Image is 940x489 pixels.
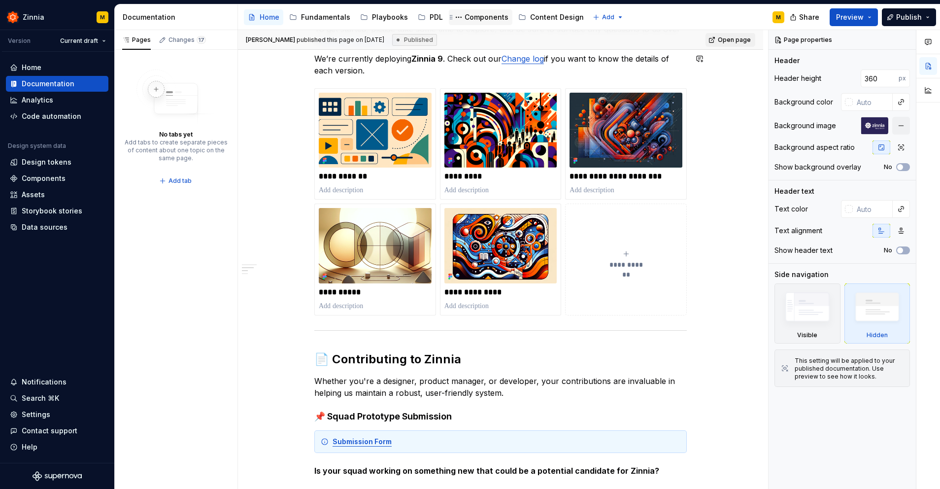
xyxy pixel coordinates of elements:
div: Published [392,34,437,46]
input: Auto [861,70,899,87]
a: Data sources [6,219,108,235]
span: Current draft [60,37,98,45]
a: Home [244,9,283,25]
div: Background aspect ratio [774,142,855,152]
div: Home [22,63,41,72]
a: Components [449,9,512,25]
p: We’re currently deploying . Check out our if you want to know the details of each version. [314,53,687,76]
div: Text alignment [774,226,822,236]
div: Page tree [244,7,588,27]
a: Settings [6,407,108,422]
button: Publish [882,8,936,26]
div: Changes [168,36,206,44]
a: Open page [705,33,755,47]
div: Design system data [8,142,66,150]
div: Show header text [774,245,833,255]
img: 45b30344-6175-44f5-928b-e1fa7fb9357c.png [7,11,19,23]
div: No tabs yet [159,131,193,139]
button: Search ⌘K [6,390,108,406]
div: Playbooks [372,12,408,22]
span: Share [799,12,819,22]
input: Auto [853,93,893,111]
div: Show background overlay [774,162,861,172]
div: Storybook stories [22,206,82,216]
h4: 📌 Squad Prototype Submission [314,411,687,422]
a: Design tokens [6,154,108,170]
div: Content Design [530,12,584,22]
div: Header height [774,73,821,83]
button: Add [590,10,627,24]
div: Help [22,442,37,452]
img: 85850a62-ff38-43b2-8a4c-53c4de40e4e5.png [570,93,682,168]
div: Search ⌘K [22,393,59,403]
p: px [899,74,906,82]
div: This setting will be applied to your published documentation. Use preview to see how it looks. [795,357,904,381]
div: Code automation [22,111,81,121]
span: Publish [896,12,922,22]
a: Analytics [6,92,108,108]
div: Visible [797,331,817,339]
span: Add tab [168,177,192,185]
div: Hidden [867,331,888,339]
a: Code automation [6,108,108,124]
h2: 📄 Contributing to Zinnia [314,351,687,367]
div: Settings [22,410,50,419]
div: PDL [430,12,443,22]
strong: Zinnia 9 [411,54,443,64]
div: Background image [774,121,836,131]
a: Components [6,171,108,186]
a: Documentation [6,76,108,92]
a: Assets [6,187,108,203]
div: Components [465,12,508,22]
a: Submission Form [333,437,392,446]
div: Data sources [22,222,67,232]
div: Version [8,37,31,45]
strong: Is your squad working on something new that could be a potential candidate for Zinnia? [314,466,659,476]
a: Playbooks [356,9,412,25]
div: Design tokens [22,157,71,167]
svg: Supernova Logo [33,471,82,481]
button: Notifications [6,374,108,390]
div: Components [22,174,66,183]
div: Documentation [22,79,74,89]
span: [PERSON_NAME] [246,36,295,43]
button: ZinniaM [2,6,112,28]
div: Notifications [22,377,67,387]
div: M [100,13,105,21]
p: Whether you're a designer, product manager, or developer, your contributions are invaluable in he... [314,375,687,399]
a: Content Design [514,9,588,25]
div: Visible [774,283,840,344]
img: 8e1a24c4-7424-456e-9843-3ea58400dfa7.png [319,208,432,283]
button: Contact support [6,423,108,439]
div: Home [260,12,279,22]
div: Side navigation [774,270,829,279]
button: Current draft [56,34,110,48]
div: M [776,13,781,21]
div: Header text [774,186,814,196]
span: published this page on [DATE] [246,36,384,44]
img: 54172a9f-9039-425e-9e1f-e3419c749926.png [444,208,557,283]
span: Add [602,13,614,21]
img: 0ab11e8e-45dd-4b7c-a7d4-c8a6a6d120a2.png [444,93,557,168]
button: Share [785,8,826,26]
a: Home [6,60,108,75]
a: Storybook stories [6,203,108,219]
label: No [884,163,892,171]
input: Auto [853,200,893,218]
div: Background color [774,97,833,107]
button: Help [6,439,108,455]
div: Pages [122,36,151,44]
a: Fundamentals [285,9,354,25]
div: Header [774,56,800,66]
div: Hidden [844,283,910,344]
img: 672c7323-8633-402f-b016-b7d65e6f8472.png [319,93,432,168]
div: Add tabs to create separate pieces of content about one topic on the same page. [124,139,228,162]
div: Analytics [22,95,53,105]
a: PDL [414,9,447,25]
button: Preview [830,8,878,26]
div: Contact support [22,426,77,436]
label: No [884,246,892,254]
div: Fundamentals [301,12,350,22]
